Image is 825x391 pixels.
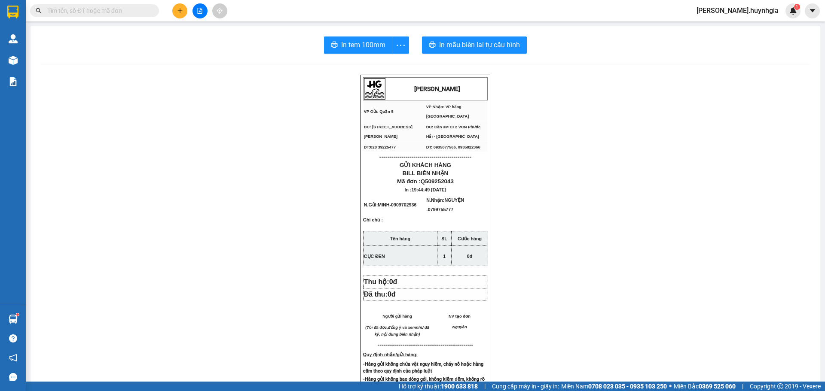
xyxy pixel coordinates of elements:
[9,334,17,343] span: question-circle
[403,170,449,176] span: BILL BIÊN NHẬN
[439,39,520,50] span: In mẫu biên lai tự cấu hình
[172,3,187,18] button: plus
[795,4,798,10] span: 1
[399,382,478,391] span: Hỗ trợ kỹ thuật:
[392,40,409,51] span: more
[441,383,478,390] strong: 1900 633 818
[690,5,785,16] span: [PERSON_NAME].huynhgia
[382,314,412,318] span: Người gửi hàng
[429,41,436,49] span: printer
[363,376,485,389] strong: -Hàng gửi không bao đóng gói, không kiểm đếm, không rõ giá trị khách hàng tự chịu trách nhiệm
[331,41,338,49] span: printer
[364,254,385,259] span: CỤC ĐEN
[324,36,392,54] button: printerIn tem 100mm
[805,3,820,18] button: caret-down
[391,202,416,207] span: 0909702936
[390,202,417,207] span: -
[192,3,208,18] button: file-add
[364,109,394,114] span: VP Gửi: Quận 5
[378,202,389,207] span: MINH
[364,145,396,149] span: ĐT:028 39225477
[669,385,672,388] span: ⚪️
[375,325,429,336] em: như đã ký, nội dung biên nhận)
[674,382,736,391] span: Miền Bắc
[9,373,17,381] span: message
[9,77,18,86] img: solution-icon
[561,382,667,391] span: Miền Nam
[16,313,19,316] sup: 1
[177,8,183,14] span: plus
[363,217,383,229] span: Ghi chú :
[197,8,203,14] span: file-add
[428,207,453,212] span: 0799755777
[363,352,418,357] strong: Quy định nhận/gửi hàng:
[212,3,227,18] button: aim
[443,254,446,259] span: 1
[9,354,17,362] span: notification
[400,162,451,168] span: GỬI KHÁCH HÀNG
[9,315,18,324] img: warehouse-icon
[364,278,401,285] span: Thu hộ:
[426,105,469,118] span: VP Nhận: VP hàng [GEOGRAPHIC_DATA]
[449,314,471,318] span: NV tạo đơn
[452,325,467,329] span: Nguyên
[441,236,447,241] strong: SL
[414,85,460,92] strong: [PERSON_NAME]
[341,39,385,50] span: In tem 100mm
[378,342,383,348] span: ---
[458,236,482,241] strong: Cước hàng
[794,4,800,10] sup: 1
[421,178,454,185] span: Q509252043
[397,178,454,185] span: Mã đơn :
[467,254,472,259] span: 0đ
[426,125,481,139] span: ĐC: Căn 3M CT2 VCN Phước Hải - [GEOGRAPHIC_DATA]
[809,7,816,15] span: caret-down
[405,187,446,192] span: In :
[388,291,396,298] span: 0đ
[217,8,223,14] span: aim
[789,7,797,15] img: icon-new-feature
[777,383,783,389] span: copyright
[484,382,486,391] span: |
[383,342,473,348] span: -----------------------------------------------
[9,34,18,43] img: warehouse-icon
[390,236,410,241] strong: Tên hàng
[492,382,559,391] span: Cung cấp máy in - giấy in:
[412,187,446,192] span: 19:44:49 [DATE]
[392,36,409,54] button: more
[426,197,464,212] span: NGUYỆN -
[389,278,397,285] span: 0đ
[426,197,464,212] span: N.Nhận:
[7,6,18,18] img: logo-vxr
[364,291,396,298] span: Đã thu:
[742,382,743,391] span: |
[379,153,471,160] span: ----------------------------------------------
[47,6,149,15] input: Tìm tên, số ĐT hoặc mã đơn
[422,36,527,54] button: printerIn mẫu biên lai tự cấu hình
[36,8,42,14] span: search
[364,78,385,100] img: logo
[364,202,417,207] span: N.Gửi:
[699,383,736,390] strong: 0369 525 060
[588,383,667,390] strong: 0708 023 035 - 0935 103 250
[9,56,18,65] img: warehouse-icon
[365,325,416,330] em: (Tôi đã đọc,đồng ý và xem
[363,361,483,374] strong: -Hàng gửi không chứa vật nguy hiểm, cháy nổ hoặc hàng cấm theo quy định của pháp luật
[426,145,480,149] span: ĐT: 0935877566, 0935822366
[364,125,412,139] span: ĐC: [STREET_ADDRESS][PERSON_NAME]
